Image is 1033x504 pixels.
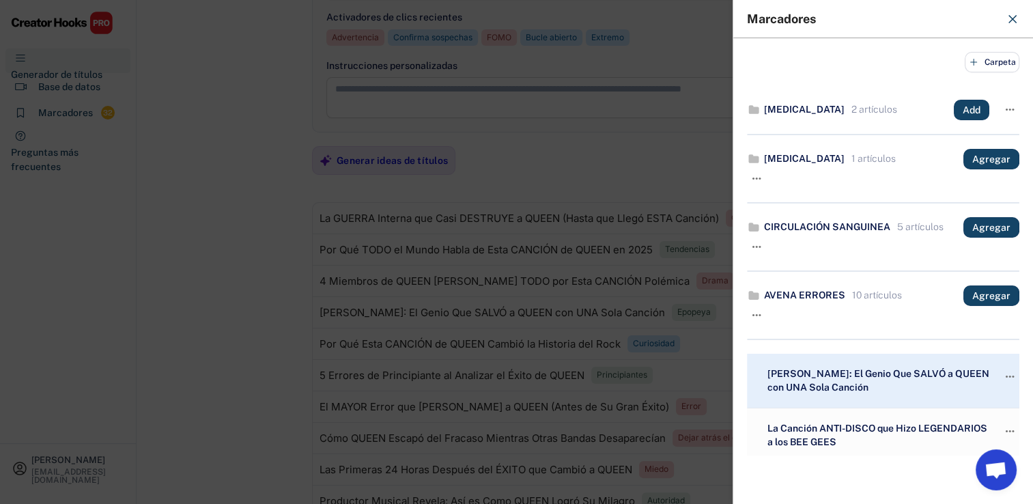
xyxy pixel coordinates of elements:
div: AVENA ERRORES [764,289,845,303]
text:  [1006,102,1015,117]
div: 10 artículos [849,289,902,303]
div: [MEDICAL_DATA] [764,103,845,117]
a: Chat abierto [976,449,1017,490]
button: Agregar [963,149,1019,169]
div: 1 artículos [848,152,896,166]
button:  [1003,367,1017,387]
div: 2 artículos [848,103,897,117]
text:  [752,240,761,254]
div: La Canción ANTI-DISCO que Hizo LEGENDARIOS a los BEE GEES [764,422,989,449]
text:  [1006,369,1015,384]
button: Agregar [963,285,1019,306]
div: Marcadores [747,13,997,25]
text:  [752,171,761,186]
button: Carpeta [965,52,1019,72]
div: [MEDICAL_DATA] [764,152,845,166]
text:  [1006,424,1015,438]
div: [PERSON_NAME]: El Genio Que SALVÓ a QUEEN con UNA Sola Canción [764,367,989,394]
button: Agregar [963,217,1019,238]
button:  [1003,422,1017,441]
button: Add [954,100,989,120]
button:  [750,306,763,325]
button:  [750,238,763,257]
text:  [752,308,761,322]
div: 5 artículos [894,221,944,234]
button:  [750,169,763,188]
button:  [1003,100,1017,120]
div: CIRCULACIÓN SANGUINEA [764,221,890,234]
